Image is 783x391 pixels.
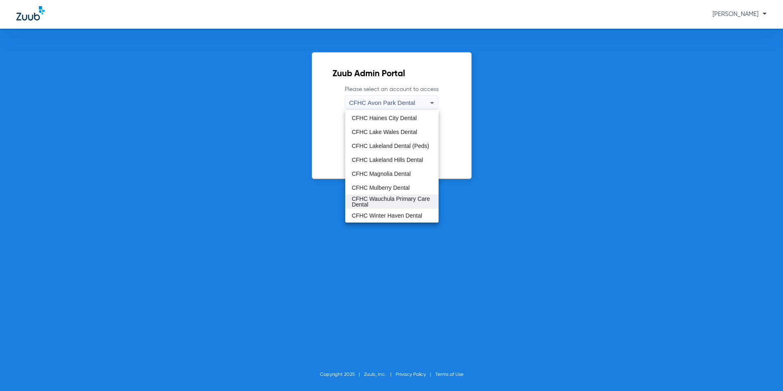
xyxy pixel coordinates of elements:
[742,352,783,391] iframe: Chat Widget
[352,213,422,218] span: CFHC Winter Haven Dental
[352,129,417,135] span: CFHC Lake Wales Dental
[352,115,417,121] span: CFHC Haines City Dental
[352,171,411,177] span: CFHC Magnolia Dental
[352,185,410,191] span: CFHC Mulberry Dental
[352,157,423,163] span: CFHC Lakeland Hills Dental
[352,196,432,207] span: CFHC Wauchula Primary Care Dental
[352,143,429,149] span: CFHC Lakeland Dental (Peds)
